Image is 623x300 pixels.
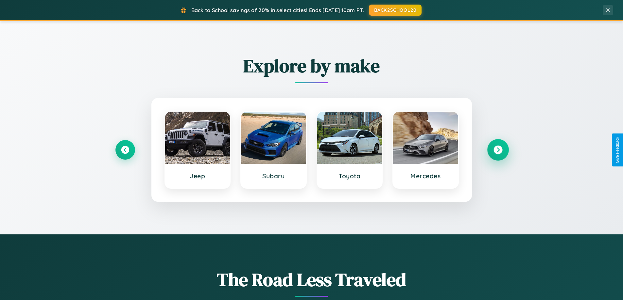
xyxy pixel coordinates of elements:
[615,137,620,163] div: Give Feedback
[248,172,300,180] h3: Subaru
[400,172,452,180] h3: Mercedes
[115,53,508,78] h2: Explore by make
[324,172,376,180] h3: Toyota
[172,172,224,180] h3: Jeep
[115,267,508,292] h1: The Road Less Traveled
[191,7,364,13] span: Back to School savings of 20% in select cities! Ends [DATE] 10am PT.
[369,5,422,16] button: BACK2SCHOOL20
